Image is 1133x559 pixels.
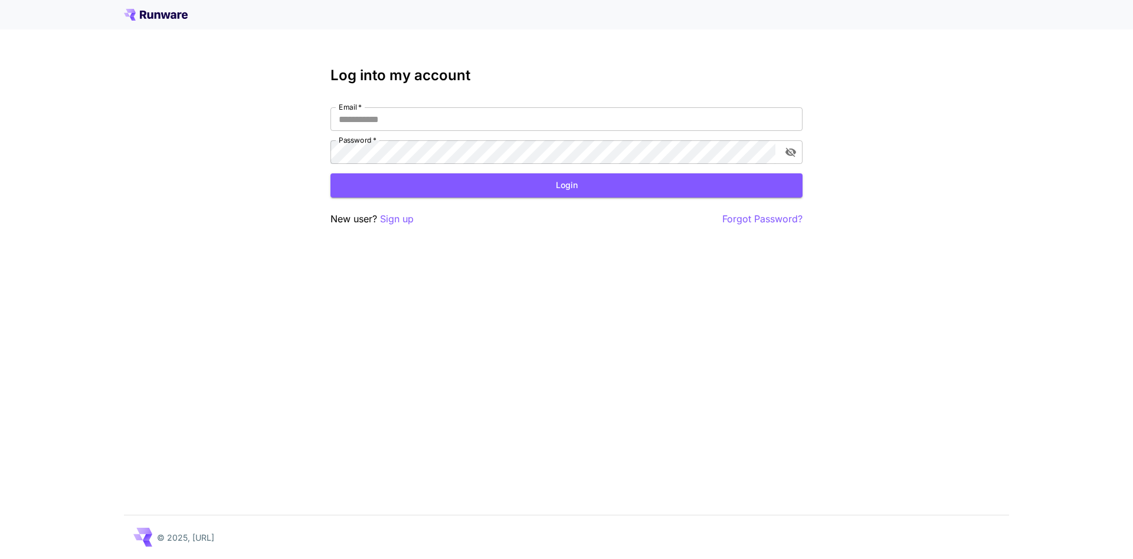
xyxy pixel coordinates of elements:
[339,135,376,145] label: Password
[380,212,414,226] button: Sign up
[339,102,362,112] label: Email
[330,212,414,226] p: New user?
[722,212,803,226] button: Forgot Password?
[157,531,214,544] p: © 2025, [URL]
[780,142,801,163] button: toggle password visibility
[330,173,803,198] button: Login
[330,67,803,84] h3: Log into my account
